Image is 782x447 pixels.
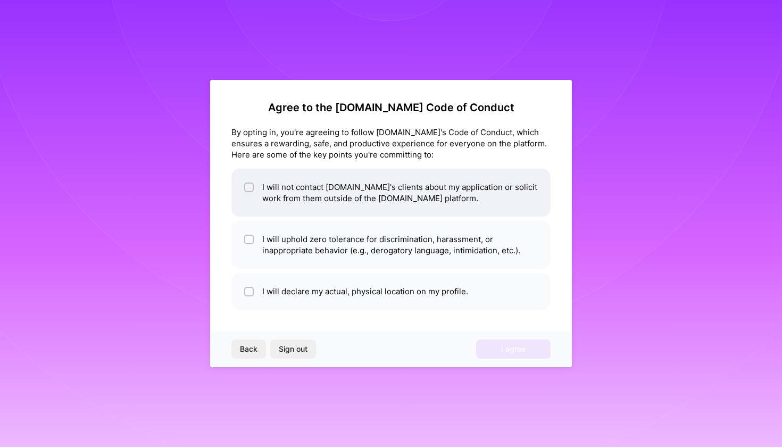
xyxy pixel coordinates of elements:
button: Sign out [270,340,316,359]
span: Back [240,344,257,354]
button: Back [231,340,266,359]
div: By opting in, you're agreeing to follow [DOMAIN_NAME]'s Code of Conduct, which ensures a rewardin... [231,127,551,160]
li: I will uphold zero tolerance for discrimination, harassment, or inappropriate behavior (e.g., der... [231,221,551,269]
h2: Agree to the [DOMAIN_NAME] Code of Conduct [231,101,551,114]
li: I will not contact [DOMAIN_NAME]'s clients about my application or solicit work from them outside... [231,169,551,217]
span: Sign out [279,344,307,354]
li: I will declare my actual, physical location on my profile. [231,273,551,310]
